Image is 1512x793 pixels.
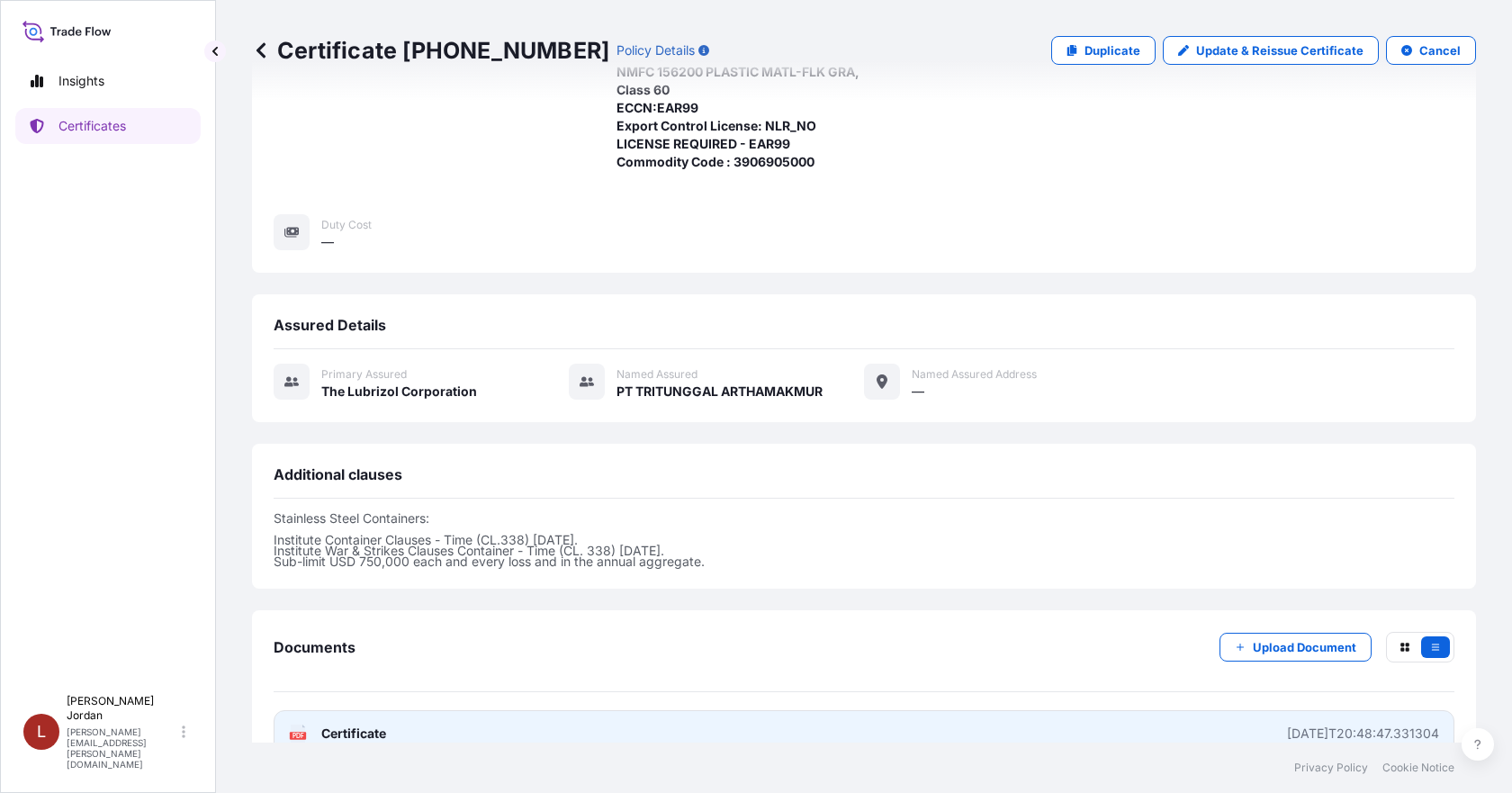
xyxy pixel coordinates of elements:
[58,117,126,135] p: Certificates
[274,710,1454,757] a: PDFCertificate[DATE]T20:48:47.331304
[274,513,1454,567] p: Stainless Steel Containers: Institute Container Clauses - Time (CL.338) [DATE]. Institute War & S...
[15,108,201,144] a: Certificates
[1219,633,1372,662] button: Upload Document
[321,367,407,382] span: Primary assured
[1287,725,1439,743] div: [DATE]T20:48:47.331304
[912,383,924,401] span: —
[1051,36,1156,65] a: Duplicate
[1163,36,1379,65] a: Update & Reissue Certificate
[274,638,355,656] span: Documents
[321,233,334,251] span: —
[321,383,477,401] span: The Lubrizol Corporation
[1253,638,1356,656] p: Upload Document
[58,72,104,90] p: Insights
[274,316,386,334] span: Assured Details
[252,36,609,65] p: Certificate [PHONE_NUMBER]
[292,733,304,739] text: PDF
[616,367,697,382] span: Named Assured
[912,367,1037,382] span: Named Assured Address
[274,465,402,483] span: Additional clauses
[321,218,372,232] span: Duty Cost
[1386,36,1476,65] button: Cancel
[1419,41,1461,59] p: Cancel
[67,726,178,770] p: [PERSON_NAME][EMAIL_ADDRESS][PERSON_NAME][DOMAIN_NAME]
[1196,41,1363,59] p: Update & Reissue Certificate
[1382,761,1454,775] a: Cookie Notice
[1084,41,1140,59] p: Duplicate
[15,63,201,99] a: Insights
[321,725,386,743] span: Certificate
[37,723,46,741] span: L
[616,383,823,401] span: PT TRITUNGGAL ARTHAMAKMUR
[616,41,695,59] p: Policy Details
[67,694,178,723] p: [PERSON_NAME] Jordan
[1294,761,1368,775] a: Privacy Policy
